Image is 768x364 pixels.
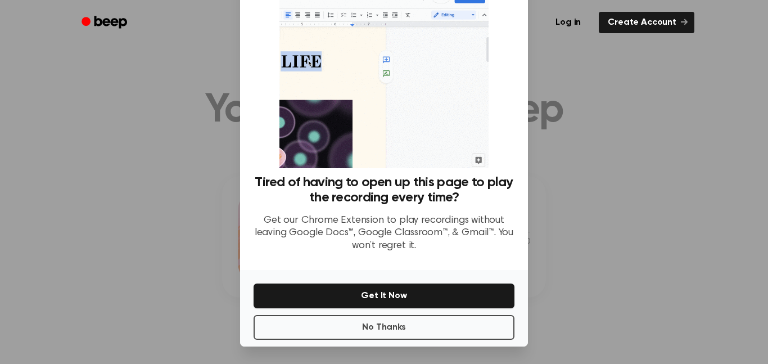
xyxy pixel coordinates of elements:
button: No Thanks [254,315,514,340]
a: Log in [544,10,592,35]
h3: Tired of having to open up this page to play the recording every time? [254,175,514,205]
button: Get It Now [254,284,514,308]
a: Beep [74,12,137,34]
p: Get our Chrome Extension to play recordings without leaving Google Docs™, Google Classroom™, & Gm... [254,214,514,253]
a: Create Account [599,12,694,33]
